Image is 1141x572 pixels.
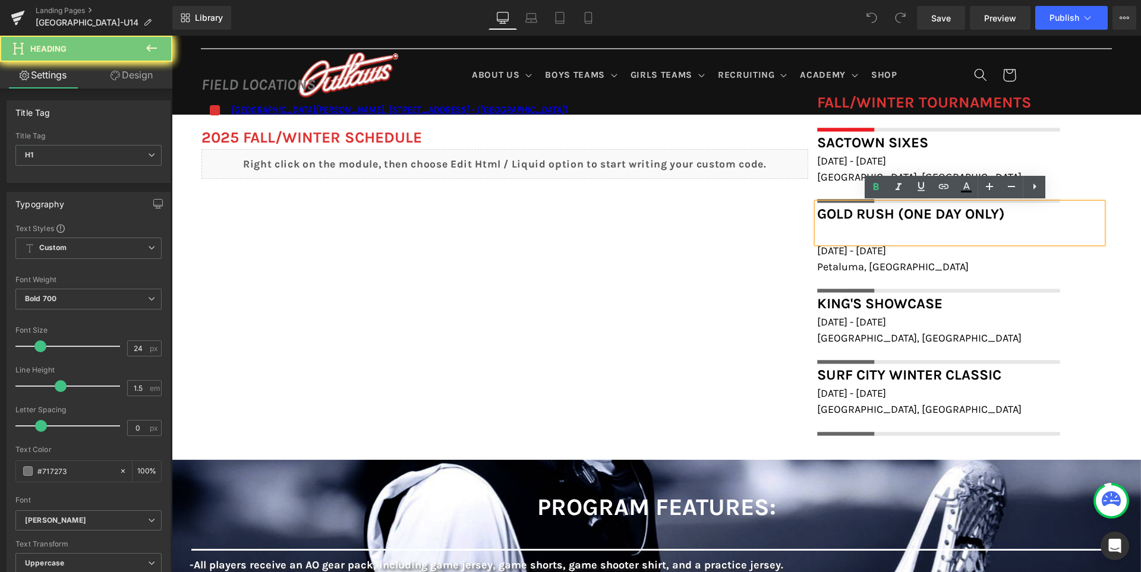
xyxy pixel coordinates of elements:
[365,457,604,485] font: PROGRAM FEATURES:
[37,464,114,478] input: Color
[984,12,1016,24] span: Preview
[970,6,1030,30] a: Preview
[30,40,144,58] i: FIELD LOCATIONS
[15,366,162,374] div: Line Height
[25,516,86,526] i: [PERSON_NAME]
[15,223,162,233] div: Text Styles
[25,150,33,159] b: H1
[574,6,603,30] a: Mobile
[860,6,884,30] button: Undo
[89,62,175,89] a: Design
[645,225,797,238] span: Petaluma, [GEOGRAPHIC_DATA]
[1035,6,1108,30] button: Publish
[931,12,951,24] span: Save
[645,119,714,132] span: [DATE] - [DATE]
[645,260,771,276] span: King's Showcase
[15,496,162,504] div: Font
[517,6,546,30] a: Laptop
[645,280,714,293] span: [DATE] - [DATE]
[1112,6,1136,30] button: More
[30,44,67,53] span: Heading
[39,243,67,253] b: Custom
[645,331,830,347] span: Surf City Winter Classic
[36,6,172,15] a: Landing Pages
[15,445,162,454] div: Text Color
[18,523,612,536] strong: -All players receive an AO gear pack, including game jersey, game shorts, game shooter shirt, and...
[645,296,850,309] span: [GEOGRAPHIC_DATA], [GEOGRAPHIC_DATA]
[133,461,161,482] div: %
[645,135,850,148] span: [GEOGRAPHIC_DATA], [GEOGRAPHIC_DATA]
[25,294,56,303] b: Bold 700
[150,424,160,432] span: px
[546,6,574,30] a: Tablet
[59,68,396,80] a: [GEOGRAPHIC_DATA][PERSON_NAME], [STREET_ADDRESS] - ([GEOGRAPHIC_DATA])
[30,93,250,111] span: 2025 FALL/WINTER Schedule
[645,351,714,364] span: [DATE] - [DATE]
[15,540,162,548] div: Text Transform
[150,384,160,392] span: em
[15,101,51,118] div: Title Tag
[645,58,860,76] span: FALL/WINTER TOURNAMENTS
[15,192,64,209] div: Typography
[15,276,162,284] div: Font Weight
[195,12,223,23] span: Library
[645,367,850,380] span: [GEOGRAPHIC_DATA], [GEOGRAPHIC_DATA]
[172,6,231,30] a: New Library
[645,170,833,187] font: Gold Rush (one day only)
[25,558,64,567] b: Uppercase
[15,132,162,140] div: Title Tag
[150,345,160,352] span: px
[36,18,138,27] span: [GEOGRAPHIC_DATA]-U14
[15,406,162,414] div: Letter Spacing
[888,6,912,30] button: Redo
[645,208,714,222] span: [DATE] - [DATE]
[15,326,162,334] div: Font Size
[645,99,757,115] span: Sactown Sixes
[488,6,517,30] a: Desktop
[1049,13,1079,23] span: Publish
[1101,532,1129,560] div: Open Intercom Messenger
